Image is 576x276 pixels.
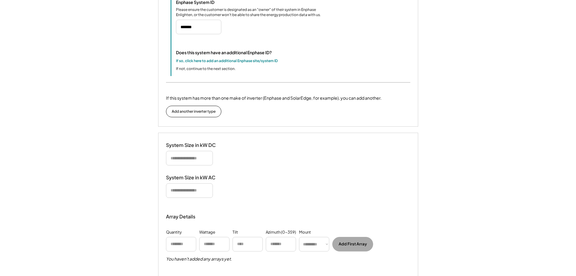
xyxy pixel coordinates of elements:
[166,106,221,117] button: Add another inverter type
[299,229,311,235] div: Mount
[166,175,226,181] div: System Size in kW AC
[266,229,296,235] div: Azimuth (0-359)
[166,95,382,101] div: If this system has more than one make of inverter (Enphase and SolarEdge, for example), you can a...
[166,142,226,148] div: System Size in kW DC
[166,213,196,220] div: Array Details
[176,49,272,56] div: Does this system have an additional Enphase ID?
[233,229,238,235] div: Tilt
[176,7,327,18] div: Please ensure the customer is designated as an "owner" of their system in Enphase Enlighten, or t...
[176,58,278,64] div: If so, click here to add an additional Enphase site/system ID
[176,66,236,71] div: If not, continue to the next section.
[199,229,215,235] div: Wattage
[166,256,232,262] h5: You haven't added any arrays yet.
[166,229,182,235] div: Quantity
[332,237,373,251] button: Add First Array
